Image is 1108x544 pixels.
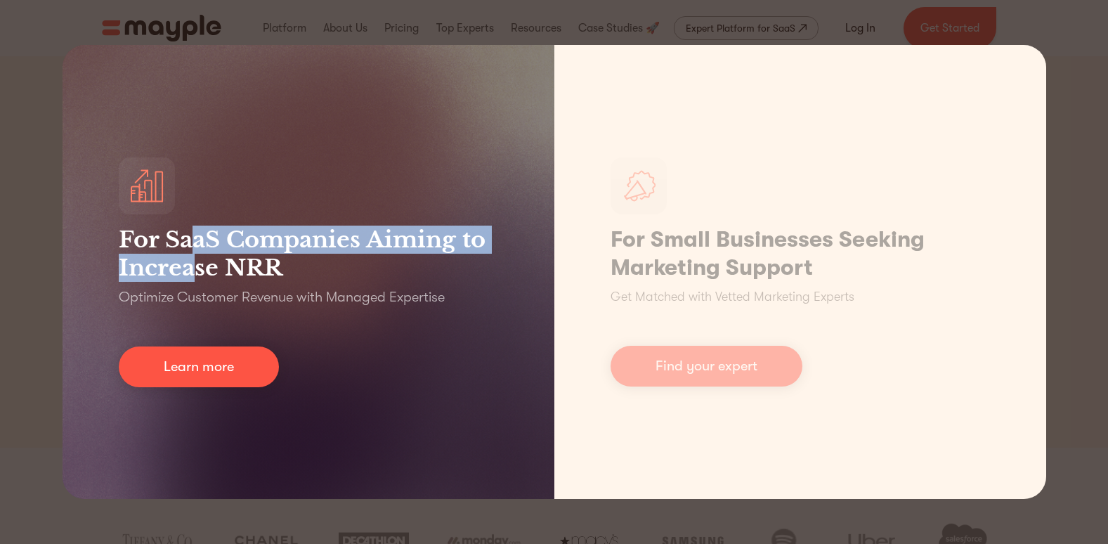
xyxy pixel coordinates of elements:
a: Learn more [119,347,279,387]
a: Find your expert [611,346,802,387]
h1: For Small Businesses Seeking Marketing Support [611,226,990,282]
h3: For SaaS Companies Aiming to Increase NRR [119,226,498,282]
p: Optimize Customer Revenue with Managed Expertise [119,287,445,307]
p: Get Matched with Vetted Marketing Experts [611,287,854,306]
